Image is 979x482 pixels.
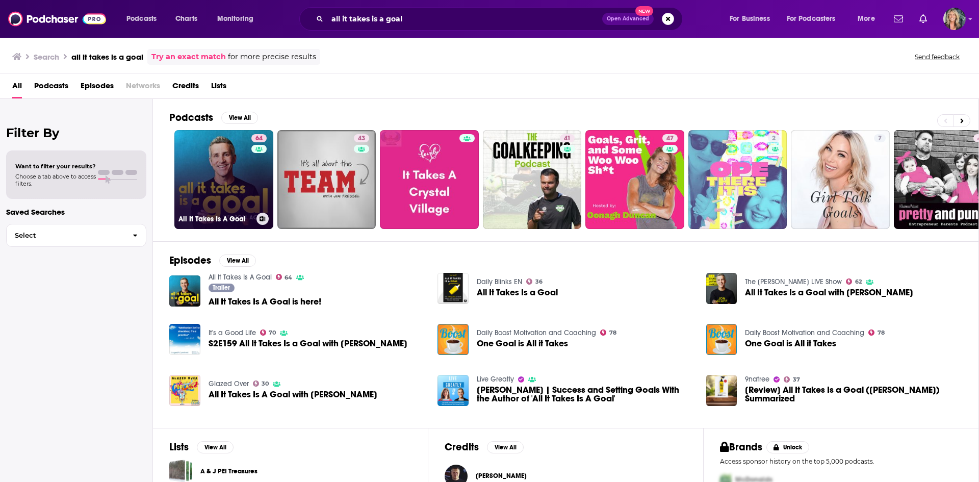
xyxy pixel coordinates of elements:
[174,130,273,229] a: 64All It Takes Is A Goal
[169,441,189,453] h2: Lists
[780,11,851,27] button: open menu
[169,111,213,124] h2: Podcasts
[169,375,200,406] img: All It Takes Is A Goal with Julia McNair
[535,280,543,284] span: 36
[874,134,886,142] a: 7
[787,12,836,26] span: For Podcasters
[745,339,836,348] a: One Goal is All it Takes
[487,441,524,453] button: View All
[706,324,737,355] a: One Goal is All it Takes
[172,78,199,98] a: Credits
[477,277,522,286] a: Daily Blinks EN
[200,466,257,477] a: A & J PEI Treasures
[609,331,616,335] span: 78
[34,78,68,98] a: Podcasts
[213,285,230,291] span: Trailer
[437,375,469,406] a: Jon Acuff | Success and Setting Goals With the Author of 'All It Takes Is A Goal'
[600,329,616,336] a: 78
[784,376,800,383] a: 37
[126,78,160,98] span: Networks
[766,441,810,453] button: Unlock
[437,273,469,304] img: All It Takes Is a Goal
[309,7,692,31] div: Search podcasts, credits, & more...
[564,134,571,144] span: 41
[560,134,575,142] a: 41
[15,173,96,187] span: Choose a tab above to access filters.
[476,472,527,480] span: [PERSON_NAME]
[943,8,966,30] img: User Profile
[253,380,269,387] a: 30
[602,13,654,25] button: Open AdvancedNew
[745,288,913,297] a: All It Takes Is a Goal with Jon Acuff
[209,297,321,306] a: All It Takes Is A Goal is here!
[211,78,226,98] span: Lists
[269,331,276,335] span: 70
[197,441,234,453] button: View All
[943,8,966,30] button: Show profile menu
[71,52,143,62] h3: all it takes is a goal
[720,441,762,453] h2: Brands
[354,134,369,142] a: 43
[126,12,157,26] span: Podcasts
[169,275,200,307] img: All It Takes Is A Goal is here!
[915,10,931,28] a: Show notifications dropdown
[791,130,890,229] a: 7
[846,278,862,285] a: 62
[175,12,197,26] span: Charts
[477,386,694,403] span: [PERSON_NAME] | Success and Setting Goals With the Author of 'All It Takes Is A Goal'
[6,207,146,217] p: Saved Searches
[169,324,200,355] img: S2E159 All It Takes Is a Goal with Jon Acuff
[169,111,258,124] a: PodcastsView All
[221,112,258,124] button: View All
[720,458,962,465] p: Access sponsor history on the top 5,000 podcasts.
[358,134,365,144] span: 43
[585,130,684,229] a: 47
[706,375,737,406] img: [Review] All It Takes Is a Goal (Jon Acuff) Summarized
[666,134,674,144] span: 47
[868,329,885,336] a: 78
[477,375,514,384] a: Live Greatly
[209,339,407,348] span: S2E159 All It Takes Is a Goal with [PERSON_NAME]
[169,11,203,27] a: Charts
[855,280,862,284] span: 62
[477,339,568,348] a: One Goal is All it Takes
[445,441,524,453] a: CreditsView All
[169,254,211,267] h2: Episodes
[6,224,146,247] button: Select
[483,130,582,229] a: 41
[745,375,769,384] a: 9natree
[178,215,252,223] h3: All It Takes Is A Goal
[878,331,885,335] span: 78
[15,163,96,170] span: Want to filter your results?
[851,11,888,27] button: open menu
[209,379,249,388] a: Glazed Over
[445,441,479,453] h2: Credits
[6,125,146,140] h2: Filter By
[209,390,377,399] a: All It Takes Is A Goal with Julia McNair
[228,51,316,63] span: for more precise results
[169,254,256,267] a: EpisodesView All
[772,134,776,144] span: 2
[912,53,963,61] button: Send feedback
[768,134,780,142] a: 2
[476,472,527,480] a: Robert Brus
[477,288,558,297] a: All It Takes Is a Goal
[327,11,602,27] input: Search podcasts, credits, & more...
[8,9,106,29] img: Podchaser - Follow, Share and Rate Podcasts
[745,386,962,403] a: [Review] All It Takes Is a Goal (Jon Acuff) Summarized
[251,134,267,142] a: 64
[437,324,469,355] img: One Goal is All it Takes
[745,277,842,286] a: The Chase Jarvis LIVE Show
[209,328,256,337] a: It's a Good Life
[260,329,276,336] a: 70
